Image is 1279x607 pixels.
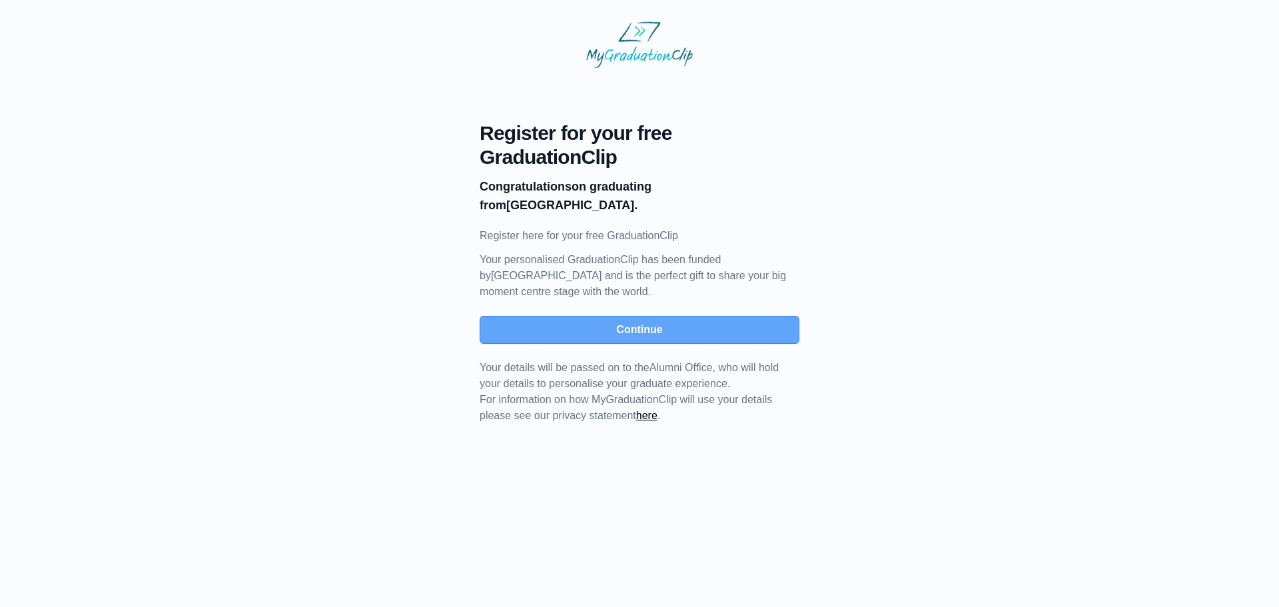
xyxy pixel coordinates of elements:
[480,177,799,215] p: on graduating from [GEOGRAPHIC_DATA].
[480,145,799,169] span: GraduationClip
[480,362,779,421] span: For information on how MyGraduationClip will use your details please see our privacy statement .
[480,362,779,389] span: Your details will be passed on to the , who will hold your details to personalise your graduate e...
[480,252,799,300] p: Your personalised GraduationClip has been funded by [GEOGRAPHIC_DATA] and is the perfect gift to ...
[586,21,693,68] img: MyGraduationClip
[636,410,657,421] a: here
[480,228,799,244] p: Register here for your free GraduationClip
[480,180,572,193] b: Congratulations
[649,362,713,373] span: Alumni Office
[480,316,799,344] button: Continue
[480,121,799,145] span: Register for your free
